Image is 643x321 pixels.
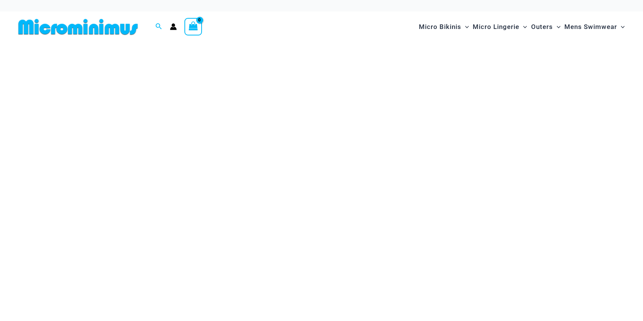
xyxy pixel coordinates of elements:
span: Micro Lingerie [473,17,519,37]
nav: Site Navigation [416,14,628,40]
a: Search icon link [155,22,162,32]
span: Menu Toggle [617,17,625,37]
span: Menu Toggle [461,17,469,37]
span: Menu Toggle [519,17,527,37]
a: Mens SwimwearMenu ToggleMenu Toggle [562,15,627,39]
img: MM SHOP LOGO FLAT [15,18,141,35]
span: Menu Toggle [553,17,561,37]
span: Outers [531,17,553,37]
a: OutersMenu ToggleMenu Toggle [529,15,562,39]
span: Micro Bikinis [419,17,461,37]
a: Account icon link [170,23,177,30]
a: Micro BikinisMenu ToggleMenu Toggle [417,15,471,39]
a: View Shopping Cart, empty [184,18,202,35]
span: Mens Swimwear [564,17,617,37]
a: Micro LingerieMenu ToggleMenu Toggle [471,15,529,39]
